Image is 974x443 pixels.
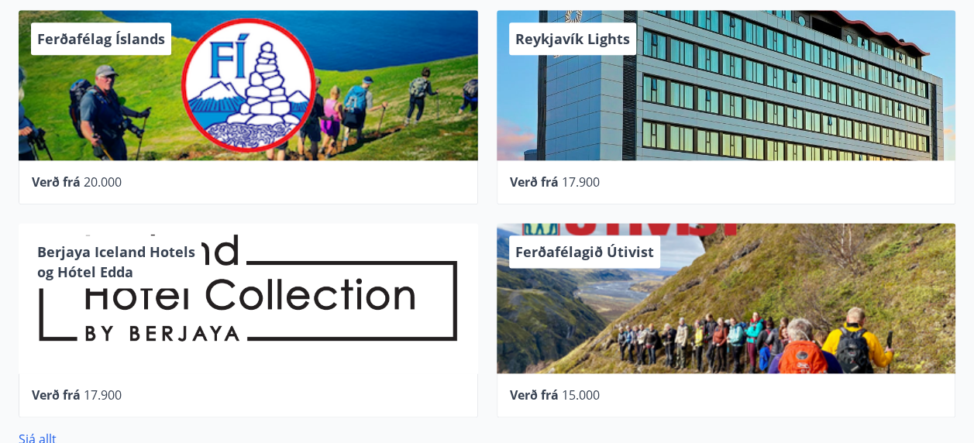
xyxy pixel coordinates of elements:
span: 17.900 [84,386,122,404]
span: 17.900 [562,173,600,191]
span: Verð frá [510,173,559,191]
span: 20.000 [84,173,122,191]
span: Ferðafélagið Útivist [515,242,654,261]
span: 15.000 [562,386,600,404]
span: Verð frá [32,173,81,191]
span: Reykjavík Lights [515,29,630,48]
span: Verð frá [32,386,81,404]
span: Ferðafélag Íslands [37,29,165,48]
span: Verð frá [510,386,559,404]
span: Berjaya Iceland Hotels og Hótel Edda [37,242,195,281]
